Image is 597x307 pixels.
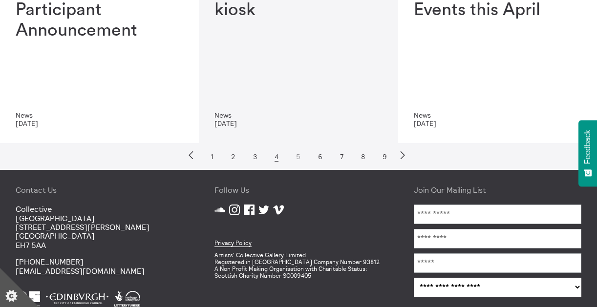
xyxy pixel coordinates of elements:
p: News [214,111,382,119]
a: 6 [314,152,326,161]
img: City Of Edinburgh Council White [46,291,108,307]
p: [DATE] [16,120,183,127]
a: 2 [227,152,239,161]
a: 3 [249,152,261,161]
a: [EMAIL_ADDRESS][DOMAIN_NAME] [16,266,145,276]
span: Feedback [583,130,592,164]
a: 8 [357,152,369,161]
p: Artists' Collective Gallery Limited Registered in [GEOGRAPHIC_DATA] Company Number 93812 A Non Pr... [214,252,382,279]
p: [DATE] [414,120,581,127]
p: News [414,111,581,119]
span: 4 [275,152,278,162]
button: Feedback - Show survey [578,120,597,186]
p: [DATE] [214,120,382,127]
p: [PHONE_NUMBER] [16,257,183,275]
h4: Join Our Mailing List [414,185,581,194]
a: Privacy Policy [214,239,252,247]
a: 5 [292,152,304,161]
a: 1 [207,152,217,161]
img: Heritage Lottery Fund [114,291,140,307]
p: News [16,111,183,119]
p: Collective [GEOGRAPHIC_DATA] [STREET_ADDRESS][PERSON_NAME] [GEOGRAPHIC_DATA] EH7 5AA [16,205,183,249]
a: 9 [379,152,391,161]
h4: Follow Us [214,185,382,194]
h4: Contact Us [16,185,183,194]
a: 7 [336,152,347,161]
